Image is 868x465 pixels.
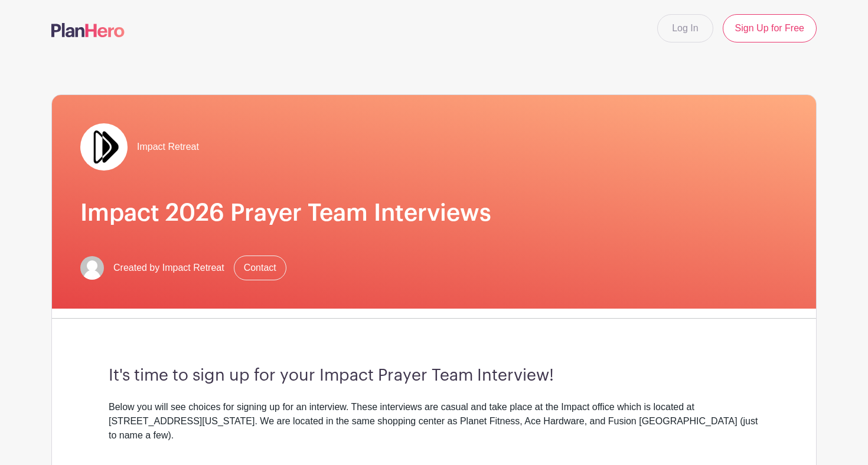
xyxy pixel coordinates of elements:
span: Impact Retreat [137,140,199,154]
img: Double%20Arrow%20Logo.jpg [80,123,128,171]
img: default-ce2991bfa6775e67f084385cd625a349d9dcbb7a52a09fb2fda1e96e2d18dcdb.png [80,256,104,280]
h3: It's time to sign up for your Impact Prayer Team Interview! [109,366,759,386]
h1: Impact 2026 Prayer Team Interviews [80,199,788,227]
span: Created by Impact Retreat [113,261,224,275]
a: Log In [657,14,713,42]
div: Below you will see choices for signing up for an interview. These interviews are casual and take ... [109,400,759,443]
a: Sign Up for Free [723,14,817,42]
img: logo-507f7623f17ff9eddc593b1ce0a138ce2505c220e1c5a4e2b4648c50719b7d32.svg [51,23,125,37]
a: Contact [234,256,286,280]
